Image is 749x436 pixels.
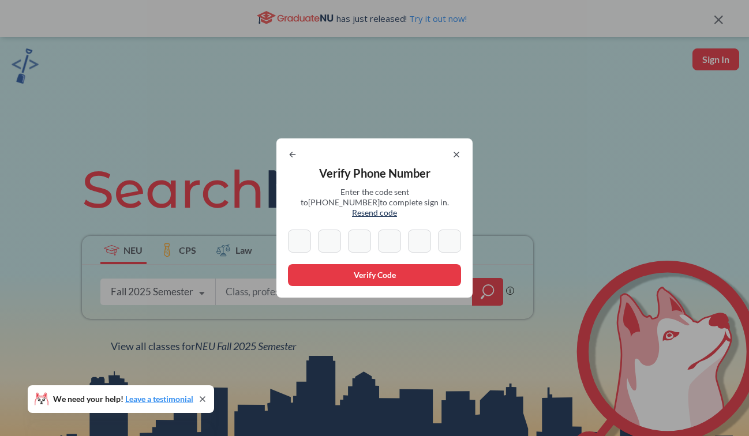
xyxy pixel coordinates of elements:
button: Verify Code [288,264,461,286]
span: Resend code [352,208,397,217]
span: Verify Phone Number [319,166,430,180]
a: Leave a testimonial [125,394,193,404]
img: sandbox logo [12,48,39,84]
span: Enter the code sent to [PHONE_NUMBER] to complete sign in. [299,187,450,218]
span: We need your help! [53,395,193,403]
a: sandbox logo [12,48,39,87]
